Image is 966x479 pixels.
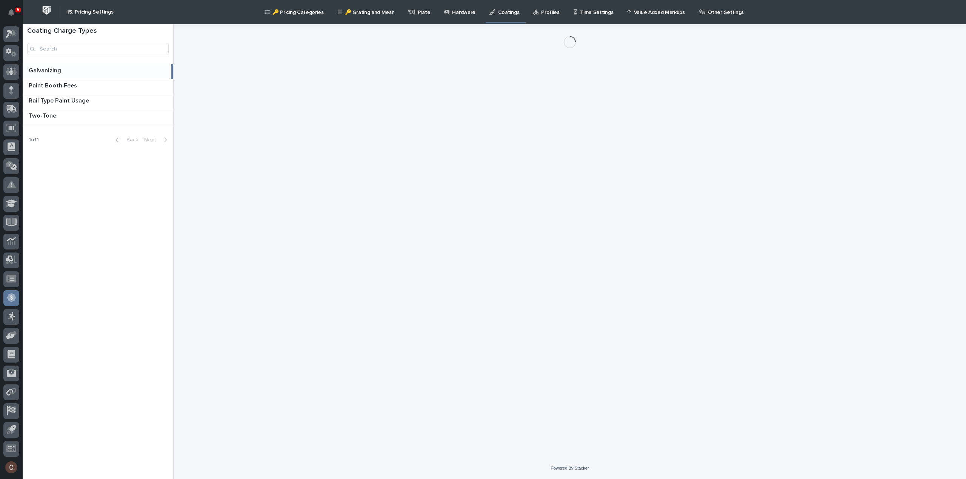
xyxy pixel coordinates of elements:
[27,27,169,35] h1: Coating Charge Types
[551,466,589,470] a: Powered By Stacker
[23,79,173,94] a: Paint Booth FeesPaint Booth Fees
[141,136,173,143] button: Next
[23,109,173,124] a: Two-ToneTwo-Tone
[122,137,138,142] span: Back
[144,137,161,142] span: Next
[40,3,54,17] img: Workspace Logo
[23,94,173,109] a: Rail Type Paint UsageRail Type Paint Usage
[29,96,91,104] p: Rail Type Paint Usage
[9,9,19,21] div: Notifications5
[109,136,141,143] button: Back
[23,64,173,79] a: GalvanizingGalvanizing
[29,66,63,74] p: Galvanizing
[3,459,19,475] button: users-avatar
[3,5,19,20] button: Notifications
[29,81,78,89] p: Paint Booth Fees
[17,7,19,12] p: 5
[23,131,45,149] p: 1 of 1
[67,9,114,15] h2: 15. Pricing Settings
[29,111,58,119] p: Two-Tone
[27,43,169,55] input: Search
